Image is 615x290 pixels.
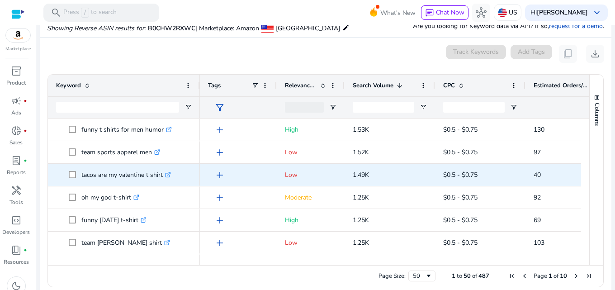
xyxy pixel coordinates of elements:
[2,228,30,236] p: Developers
[195,24,259,33] span: | Marketplace: Amazon
[11,155,22,166] span: lab_profile
[498,8,507,17] img: us.svg
[591,7,602,18] span: keyboard_arrow_down
[184,104,192,111] button: Open Filter Menu
[276,24,340,33] span: [GEOGRAPHIC_DATA]
[56,81,81,90] span: Keyword
[509,5,517,20] p: US
[353,238,369,247] span: 1.25K
[56,102,179,113] input: Keyword Filter Input
[47,24,146,33] i: Showing Reverse ASIN results for:
[585,272,592,280] div: Last Page
[285,256,336,275] p: Low
[285,143,336,162] p: Low
[534,238,544,247] span: 103
[24,159,27,162] span: fiber_manual_record
[534,272,547,280] span: Page
[214,124,225,135] span: add
[593,103,601,126] span: Columns
[534,216,541,224] span: 69
[148,24,195,33] span: B0CHW2RXWC
[408,271,435,281] div: Page Size
[534,171,541,179] span: 40
[11,215,22,226] span: code_blocks
[81,166,171,184] p: tacos are my valentine t shirt
[4,258,29,266] p: Resources
[24,99,27,103] span: fiber_manual_record
[353,125,369,134] span: 1.53K
[7,168,26,176] p: Reports
[380,5,416,21] span: What's New
[9,198,23,206] p: Tools
[443,125,478,134] span: $0.5 - $0.75
[537,8,588,17] b: [PERSON_NAME]
[478,272,489,280] span: 487
[9,138,23,147] p: Sales
[549,272,552,280] span: 1
[285,188,336,207] p: Moderate
[353,193,369,202] span: 1.25K
[51,7,61,18] span: search
[476,7,487,18] span: hub
[464,272,471,280] span: 50
[553,272,558,280] span: of
[6,79,26,87] p: Product
[534,148,541,157] span: 97
[11,245,22,256] span: book_4
[572,272,580,280] div: Next Page
[443,216,478,224] span: $0.5 - $0.75
[81,143,160,162] p: team sports apparel men
[81,188,139,207] p: oh my god t-shirt
[530,10,588,16] p: Hi
[421,5,468,20] button: chatChat Now
[11,125,22,136] span: donut_small
[353,81,393,90] span: Search Volume
[353,102,414,113] input: Search Volume Filter Input
[285,120,336,139] p: High
[443,171,478,179] span: $0.5 - $0.75
[353,216,369,224] span: 1.25K
[353,171,369,179] span: 1.49K
[11,95,22,106] span: campaign
[24,248,27,252] span: fiber_manual_record
[214,192,225,203] span: add
[378,272,406,280] div: Page Size:
[214,102,225,113] span: filter_alt
[214,170,225,181] span: add
[443,81,455,90] span: CPC
[63,8,117,18] p: Press to search
[81,120,172,139] p: funny t shirts for men humor
[443,102,505,113] input: CPC Filter Input
[534,125,544,134] span: 130
[81,8,89,18] span: /
[452,272,455,280] span: 1
[208,81,221,90] span: Tags
[436,8,464,17] span: Chat Now
[534,81,588,90] span: Estimated Orders/Month
[285,211,336,229] p: High
[11,109,21,117] p: Ads
[81,211,147,229] p: funny [DATE] t-shirt
[534,193,541,202] span: 92
[443,193,478,202] span: $0.5 - $0.75
[81,256,159,275] p: i paused my game t shirt
[81,233,170,252] p: team [PERSON_NAME] shirt
[510,104,517,111] button: Open Filter Menu
[11,185,22,196] span: handyman
[285,233,336,252] p: Low
[457,272,462,280] span: to
[425,9,434,18] span: chat
[214,215,225,226] span: add
[443,148,478,157] span: $0.5 - $0.75
[521,272,528,280] div: Previous Page
[285,81,317,90] span: Relevance Score
[586,45,604,63] button: download
[560,272,567,280] span: 10
[413,272,425,280] div: 50
[508,272,516,280] div: First Page
[472,272,477,280] span: of
[214,238,225,248] span: add
[285,166,336,184] p: Low
[329,104,336,111] button: Open Filter Menu
[420,104,427,111] button: Open Filter Menu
